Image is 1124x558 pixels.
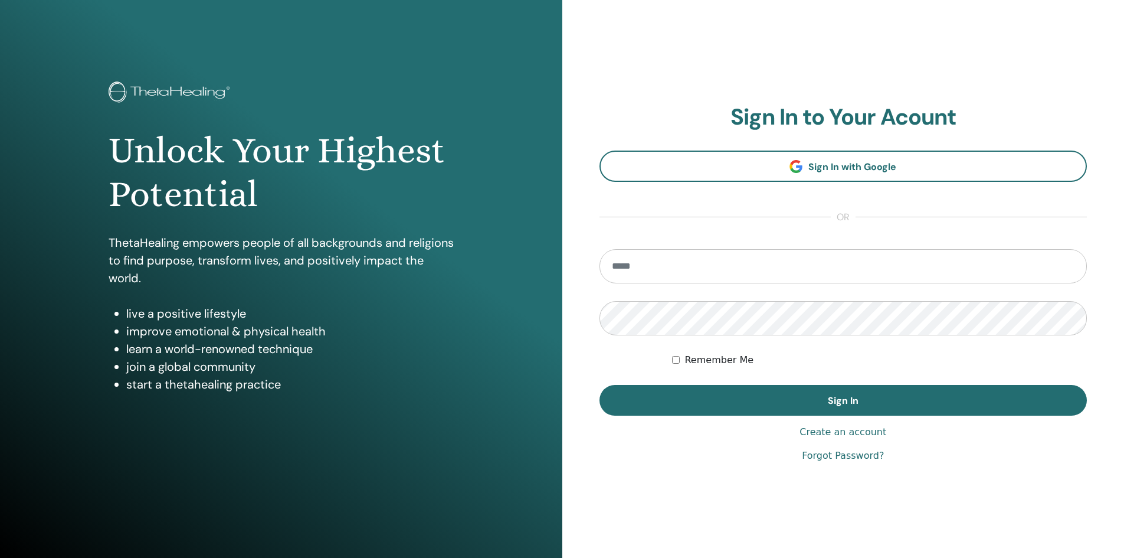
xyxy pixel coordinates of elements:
[126,305,454,322] li: live a positive lifestyle
[684,353,753,367] label: Remember Me
[599,104,1087,131] h2: Sign In to Your Acount
[808,161,896,173] span: Sign In with Google
[599,151,1087,182] a: Sign In with Google
[109,234,454,287] p: ThetaHealing empowers people of all backgrounds and religions to find purpose, transform lives, a...
[109,129,454,217] h1: Unlock Your Highest Potential
[672,353,1087,367] div: Keep me authenticated indefinitely or until I manually logout
[599,385,1087,416] button: Sign In
[126,376,454,393] li: start a thetahealing practice
[802,449,884,463] a: Forgot Password?
[126,340,454,358] li: learn a world-renowned technique
[831,210,856,224] span: or
[799,425,886,439] a: Create an account
[126,358,454,376] li: join a global community
[126,322,454,340] li: improve emotional & physical health
[828,394,858,407] span: Sign In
